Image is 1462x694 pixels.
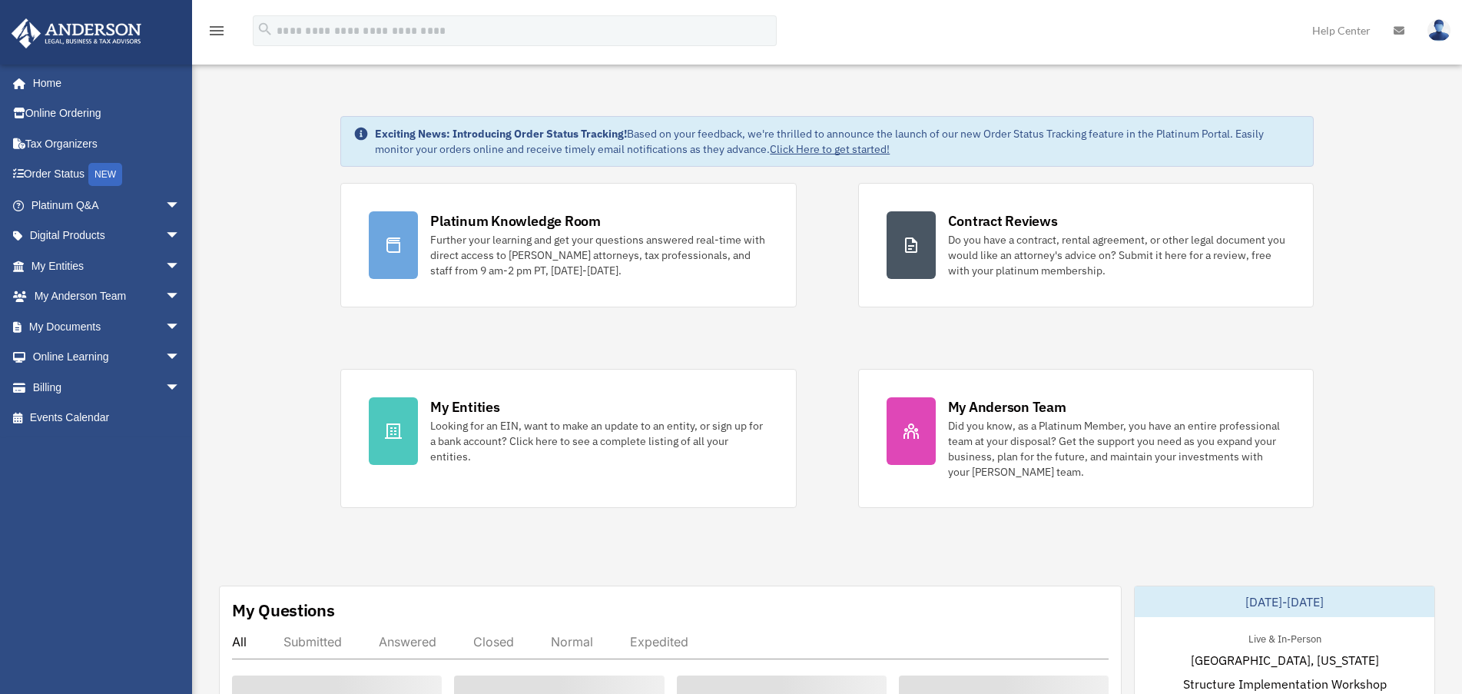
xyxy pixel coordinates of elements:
img: User Pic [1427,19,1450,42]
span: arrow_drop_down [165,342,196,374]
div: Contract Reviews [948,211,1058,231]
div: Looking for an EIN, want to make an update to an entity, or sign up for a bank account? Click her... [430,418,767,464]
div: Live & In-Person [1236,629,1334,646]
i: menu [207,22,226,40]
a: Contract Reviews Do you have a contract, rental agreement, or other legal document you would like... [858,183,1314,307]
a: Billingarrow_drop_down [11,372,204,403]
div: Based on your feedback, we're thrilled to announce the launch of our new Order Status Tracking fe... [375,126,1300,157]
a: My Anderson Team Did you know, as a Platinum Member, you have an entire professional team at your... [858,369,1314,508]
a: My Documentsarrow_drop_down [11,311,204,342]
a: Tax Organizers [11,128,204,159]
div: Expedited [630,634,688,649]
a: Digital Productsarrow_drop_down [11,221,204,251]
div: Further your learning and get your questions answered real-time with direct access to [PERSON_NAM... [430,232,767,278]
a: Platinum Knowledge Room Further your learning and get your questions answered real-time with dire... [340,183,796,307]
div: Platinum Knowledge Room [430,211,601,231]
div: Did you know, as a Platinum Member, you have an entire professional team at your disposal? Get th... [948,418,1285,480]
div: My Questions [232,599,335,622]
a: Online Learningarrow_drop_down [11,342,204,373]
div: Closed [473,634,514,649]
div: [DATE]-[DATE] [1135,586,1434,617]
a: Online Ordering [11,98,204,129]
i: search [257,21,274,38]
span: Structure Implementation Workshop [1183,675,1387,693]
span: [GEOGRAPHIC_DATA], [US_STATE] [1191,651,1379,669]
div: All [232,634,247,649]
div: Submitted [283,634,342,649]
img: Anderson Advisors Platinum Portal [7,18,146,48]
span: arrow_drop_down [165,251,196,282]
div: Do you have a contract, rental agreement, or other legal document you would like an attorney's ad... [948,232,1285,278]
div: Answered [379,634,436,649]
div: NEW [88,163,122,186]
a: My Entitiesarrow_drop_down [11,251,204,281]
div: Normal [551,634,593,649]
div: My Anderson Team [948,397,1066,417]
span: arrow_drop_down [165,190,196,221]
div: My Entities [430,397,499,417]
a: Click Here to get started! [770,142,890,156]
a: menu [207,27,226,40]
a: My Entities Looking for an EIN, want to make an update to an entity, or sign up for a bank accoun... [340,369,796,508]
span: arrow_drop_down [165,311,196,343]
a: My Anderson Teamarrow_drop_down [11,281,204,312]
strong: Exciting News: Introducing Order Status Tracking! [375,127,627,141]
a: Platinum Q&Aarrow_drop_down [11,190,204,221]
a: Events Calendar [11,403,204,433]
span: arrow_drop_down [165,372,196,403]
a: Home [11,68,196,98]
a: Order StatusNEW [11,159,204,191]
span: arrow_drop_down [165,221,196,252]
span: arrow_drop_down [165,281,196,313]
